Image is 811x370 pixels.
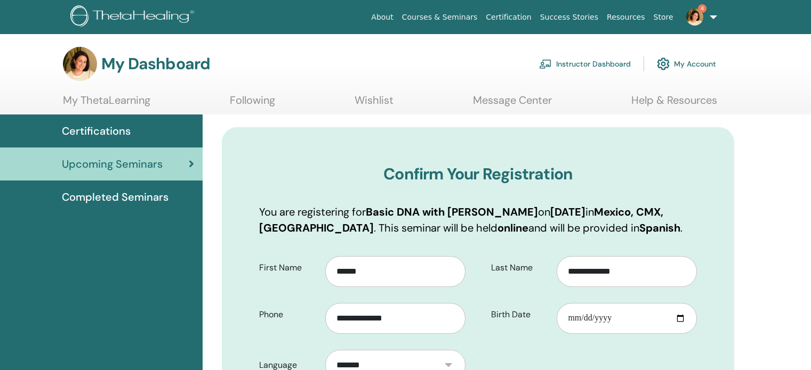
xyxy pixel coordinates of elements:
[483,258,557,278] label: Last Name
[603,7,649,27] a: Resources
[366,205,538,219] b: Basic DNA with [PERSON_NAME]
[355,94,394,114] a: Wishlist
[473,94,552,114] a: Message Center
[259,165,697,184] h3: Confirm Your Registration
[63,47,97,81] img: default.jpg
[657,55,670,73] img: cog.svg
[398,7,482,27] a: Courses & Seminars
[657,52,716,76] a: My Account
[639,221,680,235] b: Spanish
[497,221,528,235] b: online
[70,5,198,29] img: logo.png
[631,94,717,114] a: Help & Resources
[251,305,325,325] label: Phone
[251,258,325,278] label: First Name
[539,59,552,69] img: chalkboard-teacher.svg
[62,123,131,139] span: Certifications
[259,204,697,236] p: You are registering for on in . This seminar will be held and will be provided in .
[550,205,585,219] b: [DATE]
[698,4,706,13] span: 4
[536,7,603,27] a: Success Stories
[539,52,631,76] a: Instructor Dashboard
[649,7,678,27] a: Store
[62,189,168,205] span: Completed Seminars
[230,94,275,114] a: Following
[686,9,703,26] img: default.jpg
[101,54,210,73] h3: My Dashboard
[62,156,163,172] span: Upcoming Seminars
[481,7,535,27] a: Certification
[63,94,150,114] a: My ThetaLearning
[483,305,557,325] label: Birth Date
[367,7,397,27] a: About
